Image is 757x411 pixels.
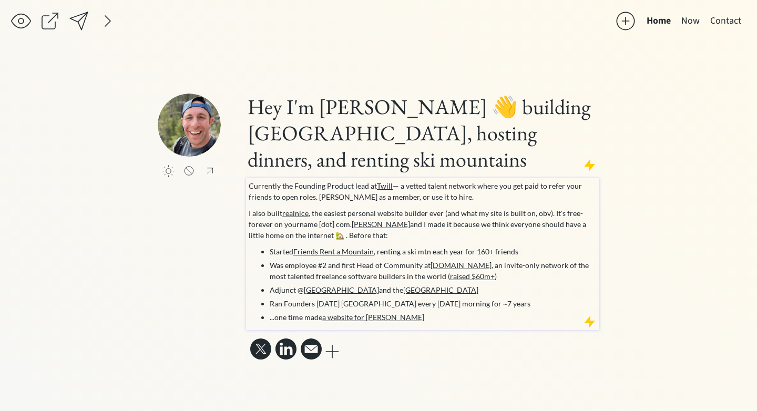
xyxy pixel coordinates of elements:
a: [PERSON_NAME] [352,220,410,229]
a: realnice [282,209,309,218]
button: Home [641,11,676,32]
a: Twill [377,181,393,190]
li: ...one time made [270,312,597,323]
li: Adjunct @ and the [270,284,597,295]
li: Started , renting a ski mtn each year for 160+ friends [270,246,597,257]
h1: Hey I'm [PERSON_NAME] 👋 building [GEOGRAPHIC_DATA], hosting dinners, and renting ski mountains [248,94,598,172]
a: [GEOGRAPHIC_DATA] [304,285,379,294]
a: [GEOGRAPHIC_DATA] [403,285,478,294]
a: [DOMAIN_NAME] [431,261,492,270]
button: Now [676,11,705,32]
li: Was employee #2 and first Head of Community at , an invite-only network of the most talented free... [270,260,597,282]
li: Ran Founders [DATE] [GEOGRAPHIC_DATA] every [DATE] morning for ~7 years [270,298,597,309]
p: I also built , the easiest personal website builder ever (and what my site is built on, obv). It'... [249,208,597,241]
a: raised $60m+ [450,272,495,281]
a: Friends Rent a Mountain [293,247,374,256]
p: Currently the Founding Product lead at — a vetted talent network where you get paid to refer your... [249,180,597,202]
button: Contact [705,11,746,32]
a: a website for [PERSON_NAME] [322,313,424,322]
